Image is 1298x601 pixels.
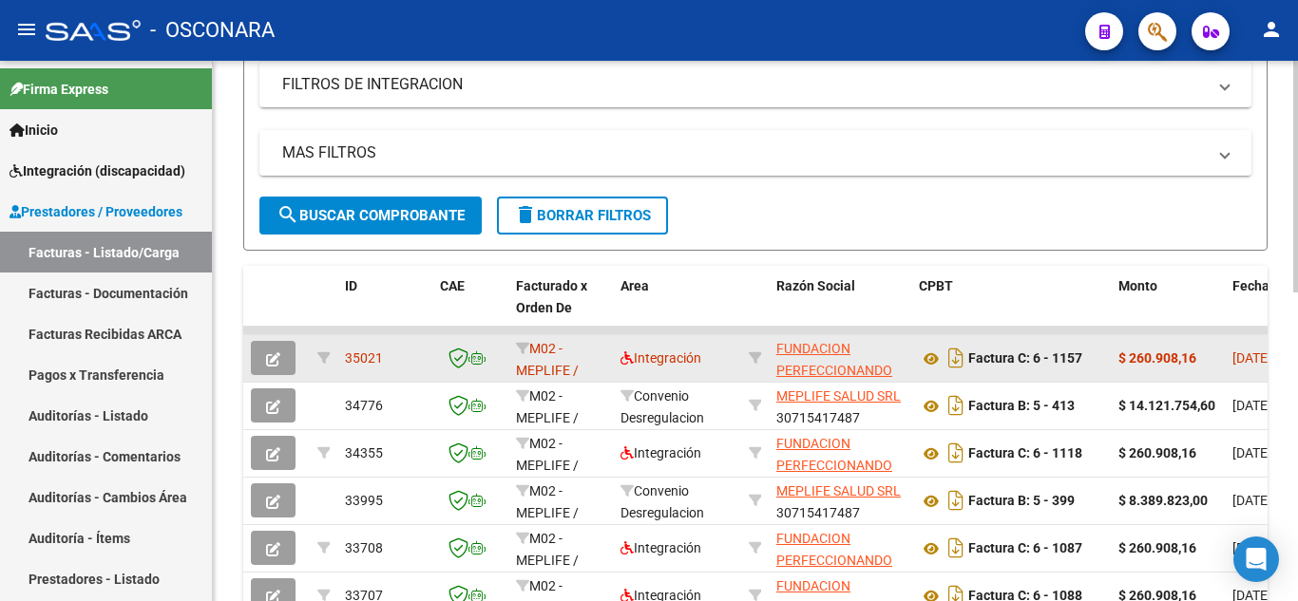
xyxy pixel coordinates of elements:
[944,343,968,373] i: Descargar documento
[1118,398,1215,413] strong: $ 14.121.754,60
[282,142,1206,163] mat-panel-title: MAS FILTROS
[776,433,904,473] div: 30712533362
[769,266,911,349] datatable-header-cell: Razón Social
[776,388,901,404] span: MEPLIFE SALUD SRL
[776,338,904,378] div: 30712533362
[259,62,1251,107] mat-expansion-panel-header: FILTROS DE INTEGRACION
[620,278,649,293] span: Area
[1118,445,1196,460] strong: $ 260.908,16
[1232,540,1271,555] span: [DATE]
[968,541,1082,556] strong: Factura C: 6 - 1087
[345,493,383,508] span: 33995
[345,445,383,460] span: 34355
[1260,18,1283,41] mat-icon: person
[277,207,465,224] span: Buscar Comprobante
[516,531,579,590] span: M02 - MEPLIFE / MEPTEC
[345,350,383,366] span: 35021
[10,120,58,141] span: Inicio
[282,74,1206,95] mat-panel-title: FILTROS DE INTEGRACION
[337,266,432,349] datatable-header-cell: ID
[1118,350,1196,366] strong: $ 260.908,16
[1232,398,1271,413] span: [DATE]
[776,528,904,568] div: 30712533362
[620,540,701,555] span: Integración
[776,341,892,421] span: FUNDACION PERFECCIONANDO EL NORDESTE ARGENTINO
[944,438,968,468] i: Descargar documento
[514,203,537,226] mat-icon: delete
[516,436,579,495] span: M02 - MEPLIFE / MEPTEC
[508,266,613,349] datatable-header-cell: Facturado x Orden De
[1232,445,1271,460] span: [DATE]
[259,130,1251,176] mat-expansion-panel-header: MAS FILTROS
[15,18,38,41] mat-icon: menu
[440,278,465,293] span: CAE
[968,494,1075,509] strong: Factura B: 5 - 399
[776,480,904,520] div: 30715417487
[10,201,182,222] span: Prestadores / Proveedores
[1233,536,1279,582] div: Open Intercom Messenger
[432,266,508,349] datatable-header-cell: CAE
[277,203,299,226] mat-icon: search
[259,197,482,235] button: Buscar Comprobante
[345,398,383,413] span: 34776
[944,485,968,516] i: Descargar documento
[516,388,579,447] span: M02 - MEPLIFE / MEPTEC
[1118,540,1196,555] strong: $ 260.908,16
[10,79,108,100] span: Firma Express
[776,483,901,498] span: MEPLIFE SALUD SRL
[968,399,1075,414] strong: Factura B: 5 - 413
[516,483,579,542] span: M02 - MEPLIFE / MEPTEC
[1232,350,1271,366] span: [DATE]
[516,341,579,400] span: M02 - MEPLIFE / MEPTEC
[620,483,704,520] span: Convenio Desregulacion
[497,197,668,235] button: Borrar Filtros
[516,278,587,315] span: Facturado x Orden De
[10,160,185,181] span: Integración (discapacidad)
[620,445,701,460] span: Integración
[776,436,892,516] span: FUNDACION PERFECCIONANDO EL NORDESTE ARGENTINO
[620,388,704,425] span: Convenio Desregulacion
[776,278,855,293] span: Razón Social
[944,390,968,421] i: Descargar documento
[514,207,651,224] span: Borrar Filtros
[944,533,968,563] i: Descargar documento
[968,351,1082,366] strong: Factura C: 6 - 1157
[1232,493,1271,508] span: [DATE]
[150,9,275,51] span: - OSCONARA
[620,350,701,366] span: Integración
[968,446,1082,461] strong: Factura C: 6 - 1118
[1118,493,1208,508] strong: $ 8.389.823,00
[919,278,953,293] span: CPBT
[1118,278,1157,293] span: Monto
[776,385,904,425] div: 30715417487
[1111,266,1225,349] datatable-header-cell: Monto
[613,266,741,349] datatable-header-cell: Area
[345,540,383,555] span: 33708
[911,266,1111,349] datatable-header-cell: CPBT
[345,278,357,293] span: ID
